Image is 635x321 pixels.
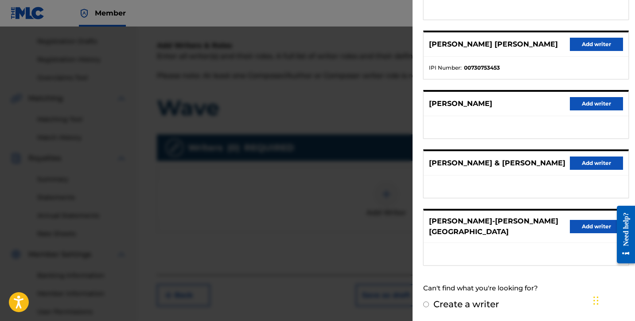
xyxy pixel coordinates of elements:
[570,38,623,51] button: Add writer
[79,8,90,19] img: Top Rightsholder
[429,64,462,72] span: IPI Number :
[429,39,558,50] p: [PERSON_NAME] [PERSON_NAME]
[591,278,635,321] iframe: Chat Widget
[433,299,499,309] label: Create a writer
[423,279,629,298] div: Can't find what you're looking for?
[570,157,623,170] button: Add writer
[570,97,623,110] button: Add writer
[610,198,635,271] iframe: Resource Center
[570,220,623,233] button: Add writer
[464,64,500,72] strong: 00730753453
[95,8,126,18] span: Member
[429,98,492,109] p: [PERSON_NAME]
[593,287,599,314] div: Drag
[11,7,45,20] img: MLC Logo
[429,158,565,168] p: [PERSON_NAME] & [PERSON_NAME]
[429,216,570,237] p: [PERSON_NAME]-[PERSON_NAME][GEOGRAPHIC_DATA]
